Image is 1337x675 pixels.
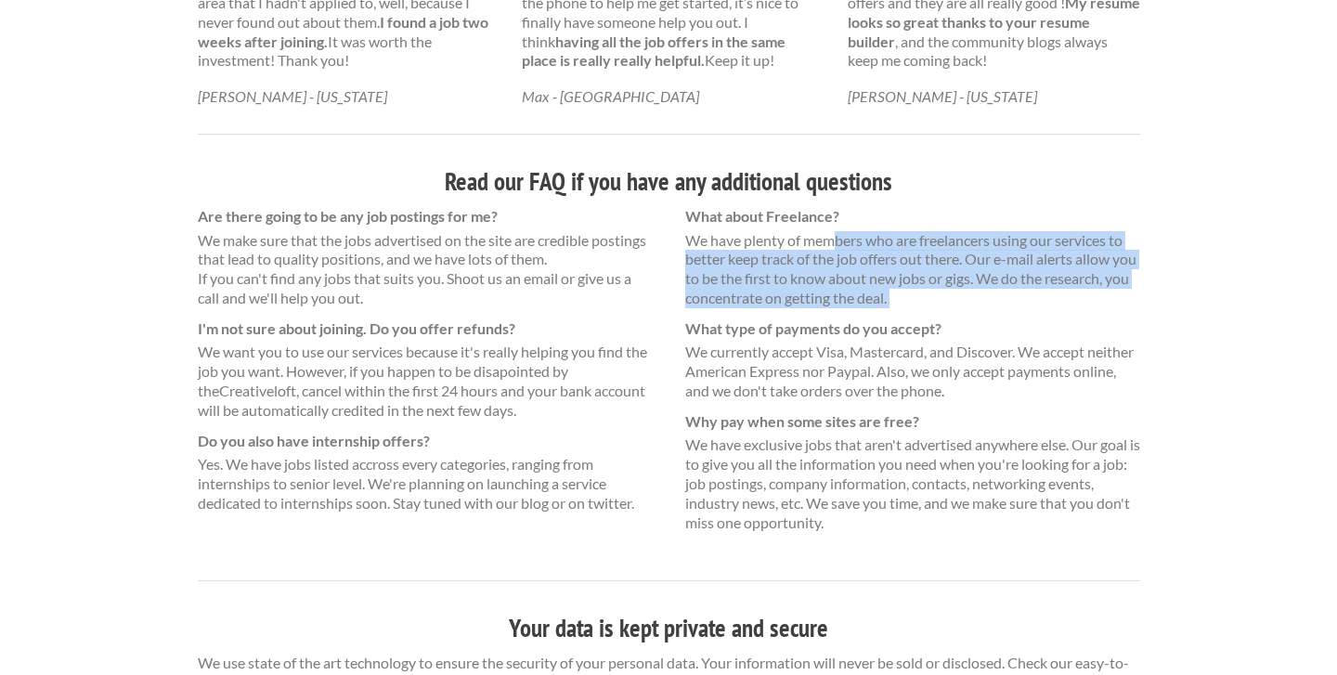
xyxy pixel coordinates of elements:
dt: Are there going to be any job postings for me? [198,207,653,227]
dd: We make sure that the jobs advertised on the site are credible postings that lead to quality posi... [198,231,653,308]
strong: I found a job two weeks after joining. [198,13,488,50]
dd: We have plenty of members who are freelancers using our services to better keep track of the job ... [685,231,1140,308]
cite: [PERSON_NAME] - [US_STATE] [848,87,1037,105]
strong: having all the job offers in the same place is really really helpful. [522,32,785,70]
dt: I'm not sure about joining. Do you offer refunds? [198,319,653,339]
dt: What type of payments do you accept? [685,319,1140,339]
dt: Why pay when some sites are free? [685,412,1140,432]
dd: Yes. We have jobs listed accross every categories, ranging from internships to senior level. We'r... [198,455,653,513]
h3: Your data is kept private and secure [198,611,1140,646]
dt: What about Freelance? [685,207,1140,227]
cite: Max - [GEOGRAPHIC_DATA] [522,87,699,105]
dd: We currently accept Visa, Mastercard, and Discover. We accept neither American Express nor Paypal... [685,343,1140,400]
h3: Read our FAQ if you have any additional questions [198,164,1140,200]
dd: We have exclusive jobs that aren't advertised anywhere else. Our goal is to give you all the info... [685,435,1140,532]
dt: Do you also have internship offers? [198,432,653,451]
dd: We want you to use our services because it's really helping you find the job you want. However, i... [198,343,653,420]
cite: [PERSON_NAME] - [US_STATE] [198,87,387,105]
